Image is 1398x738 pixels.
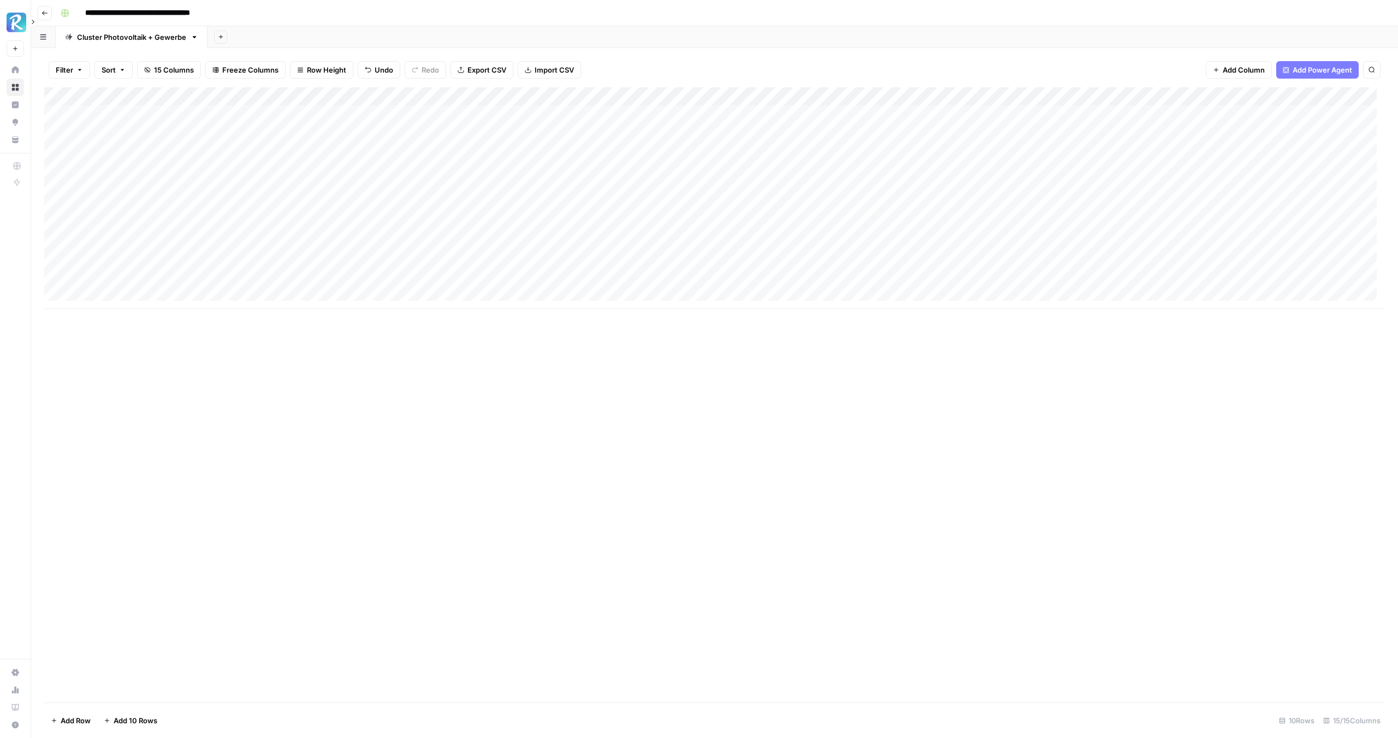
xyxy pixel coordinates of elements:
[375,64,393,75] span: Undo
[7,681,24,699] a: Usage
[422,64,439,75] span: Redo
[1275,712,1319,729] div: 10 Rows
[7,131,24,148] a: Your Data
[7,96,24,114] a: Insights
[97,712,164,729] button: Add 10 Rows
[7,61,24,79] a: Home
[44,712,97,729] button: Add Row
[49,61,90,79] button: Filter
[7,9,24,36] button: Workspace: Radyant
[1293,64,1352,75] span: Add Power Agent
[77,32,186,43] div: Cluster Photovoltaik + Gewerbe
[358,61,400,79] button: Undo
[405,61,446,79] button: Redo
[61,715,91,726] span: Add Row
[94,61,133,79] button: Sort
[7,699,24,716] a: Learning Hub
[7,79,24,96] a: Browse
[56,64,73,75] span: Filter
[7,13,26,32] img: Radyant Logo
[518,61,581,79] button: Import CSV
[451,61,513,79] button: Export CSV
[7,114,24,131] a: Opportunities
[1223,64,1265,75] span: Add Column
[154,64,194,75] span: 15 Columns
[7,664,24,681] a: Settings
[205,61,286,79] button: Freeze Columns
[7,716,24,734] button: Help + Support
[137,61,201,79] button: 15 Columns
[535,64,574,75] span: Import CSV
[114,715,157,726] span: Add 10 Rows
[222,64,279,75] span: Freeze Columns
[1276,61,1359,79] button: Add Power Agent
[1319,712,1385,729] div: 15/15 Columns
[290,61,353,79] button: Row Height
[102,64,116,75] span: Sort
[307,64,346,75] span: Row Height
[467,64,506,75] span: Export CSV
[1206,61,1272,79] button: Add Column
[56,26,208,48] a: Cluster Photovoltaik + Gewerbe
